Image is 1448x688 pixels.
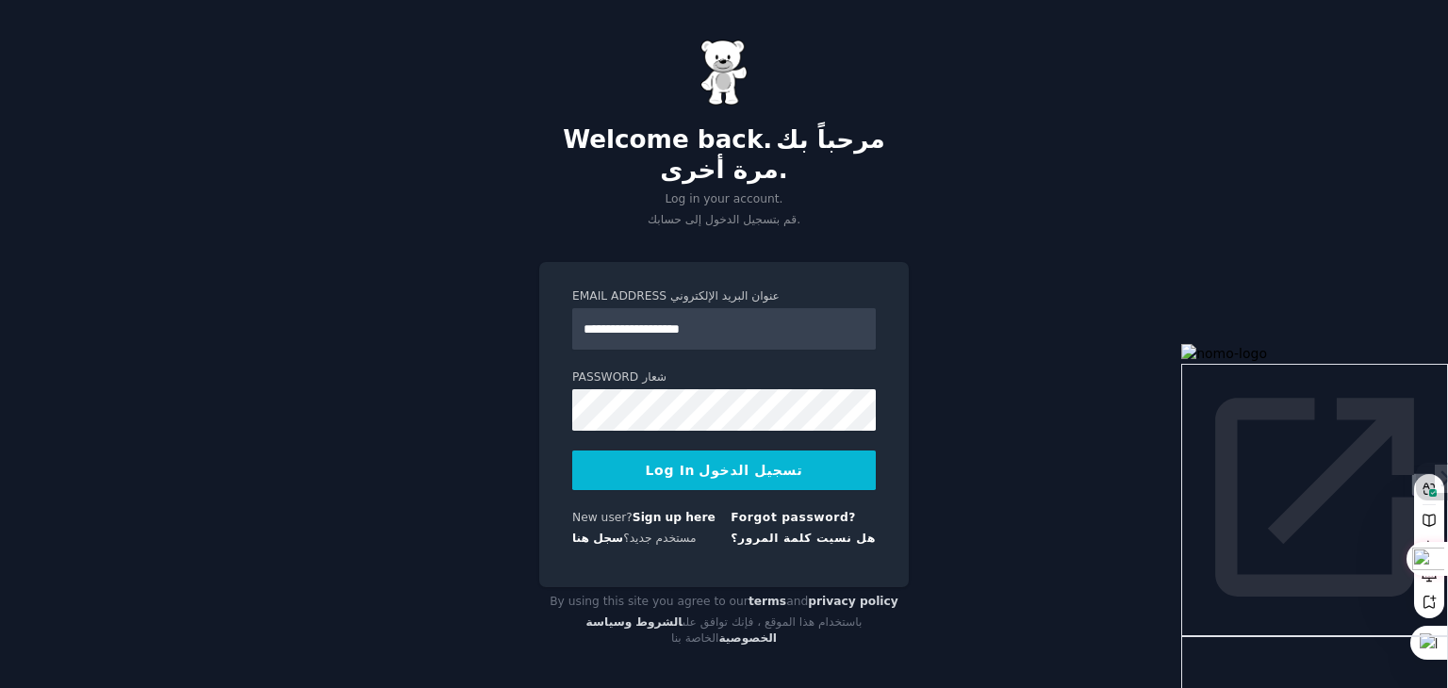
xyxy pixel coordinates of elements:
p: Log in your account. [539,191,909,228]
a: privacy policy [808,595,898,608]
h2: Welcome back. [539,125,909,185]
button: Log Inتسجيل الدخول [572,450,876,490]
a: Forgot password?هل نسيت كلمة المرور؟ [731,511,876,547]
img: Gummy Bear [700,40,748,106]
sider-trans-text: تسجيل الدخول [699,463,802,478]
label: Password [572,369,876,386]
sider-trans-text: قم بتسجيل الدخول إلى حسابك. [648,213,800,226]
sider-trans-text: هل نسيت كلمة المرور؟ [731,532,876,545]
span: مستخدم جديد؟ [623,532,696,545]
a: وسياسة الخصوصية [586,615,777,646]
a: سجل هنا [572,532,623,545]
sider-trans-text: باستخدام هذا الموقع ، فإنك توافق على الخاصة بنا [586,615,863,646]
div: By using this site you agree to our and [539,587,909,662]
a: الشروط [635,615,683,629]
a: Sign up here [633,511,716,524]
sider-trans-text: شعار [642,370,666,384]
span: New user? [572,511,633,524]
a: terms [749,595,786,608]
sider-trans-text: عنوان البريد الإلكتروني [670,289,780,303]
label: Email Address [572,288,876,305]
sider-trans-text: مرحباً بك مرة أخرى. [660,125,885,184]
